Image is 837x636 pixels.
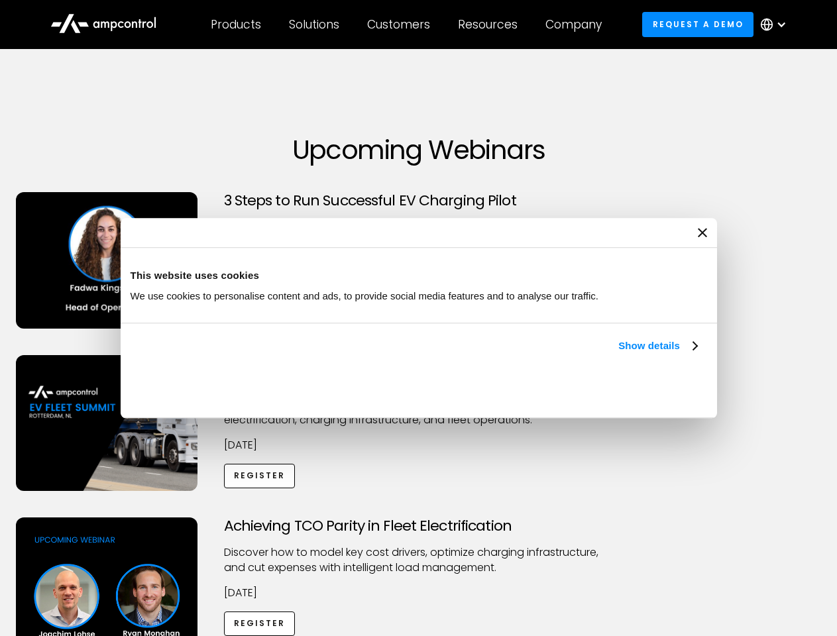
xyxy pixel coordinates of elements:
[224,192,614,209] h3: 3 Steps to Run Successful EV Charging Pilot
[512,369,702,407] button: Okay
[211,17,261,32] div: Products
[131,290,599,301] span: We use cookies to personalise content and ads, to provide social media features and to analyse ou...
[367,17,430,32] div: Customers
[224,611,296,636] a: Register
[458,17,518,32] div: Resources
[131,268,707,284] div: This website uses cookies
[545,17,602,32] div: Company
[224,464,296,488] a: Register
[224,545,614,575] p: Discover how to model key cost drivers, optimize charging infrastructure, and cut expenses with i...
[224,438,614,452] p: [DATE]
[698,228,707,237] button: Close banner
[16,134,822,166] h1: Upcoming Webinars
[224,586,614,600] p: [DATE]
[289,17,339,32] div: Solutions
[224,517,614,535] h3: Achieving TCO Parity in Fleet Electrification
[618,338,697,354] a: Show details
[642,12,753,36] a: Request a demo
